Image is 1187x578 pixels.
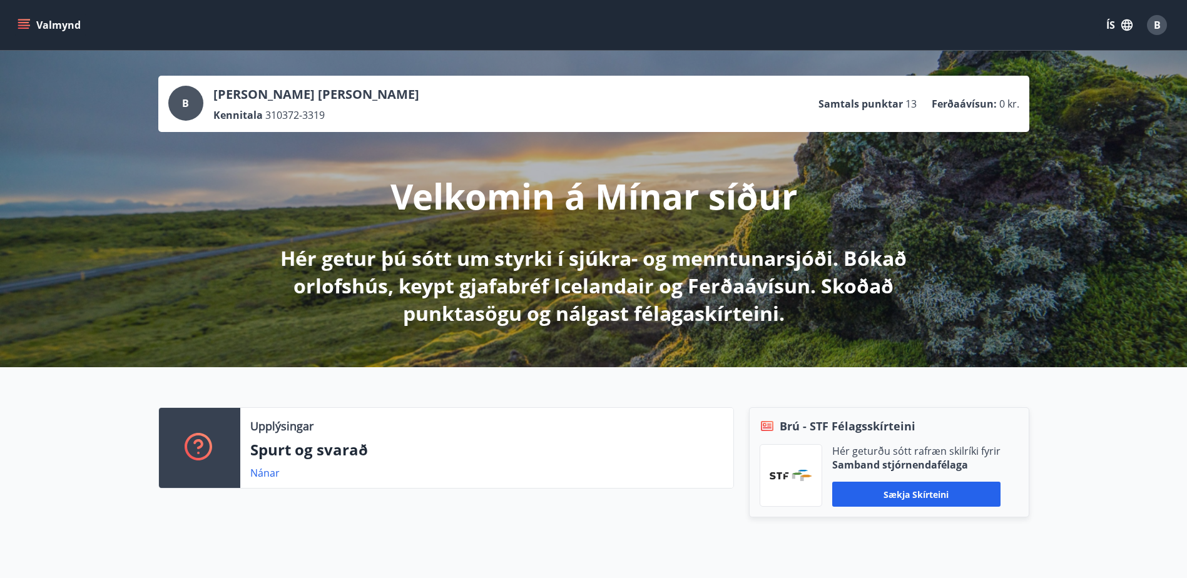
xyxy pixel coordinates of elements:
[15,14,86,36] button: menu
[780,418,915,434] span: Brú - STF Félagsskírteini
[905,97,917,111] span: 13
[832,482,1001,507] button: Sækja skírteini
[932,97,997,111] p: Ferðaávísun :
[1142,10,1172,40] button: B
[182,96,189,110] span: B
[213,86,419,103] p: [PERSON_NAME] [PERSON_NAME]
[250,466,280,480] a: Nánar
[832,458,1001,472] p: Samband stjórnendafélaga
[390,172,797,220] p: Velkomin á Mínar síður
[213,108,263,122] p: Kennitala
[1154,18,1161,32] span: B
[832,444,1001,458] p: Hér geturðu sótt rafræn skilríki fyrir
[999,97,1019,111] span: 0 kr.
[818,97,903,111] p: Samtals punktar
[265,108,325,122] span: 310372-3319
[250,418,313,434] p: Upplýsingar
[1099,14,1139,36] button: ÍS
[263,245,924,327] p: Hér getur þú sótt um styrki í sjúkra- og menntunarsjóði. Bókað orlofshús, keypt gjafabréf Iceland...
[250,439,723,460] p: Spurt og svarað
[770,470,812,481] img: vjCaq2fThgY3EUYqSgpjEiBg6WP39ov69hlhuPVN.png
